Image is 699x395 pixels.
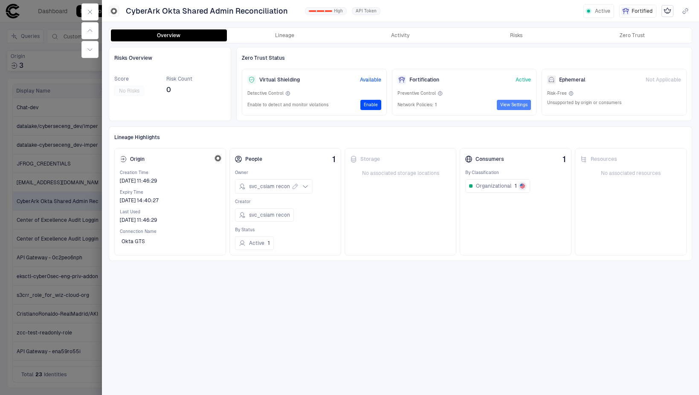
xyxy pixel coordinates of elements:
span: Score [114,76,144,82]
button: Organizational1US [465,179,530,193]
button: svc_csiam recon [235,208,294,222]
span: Preventive Control [397,90,436,96]
span: svc_csiam recon [249,212,290,218]
div: 2 [325,10,332,12]
div: Zero Trust Status [242,52,687,64]
span: Connection Name [120,229,220,235]
button: Lineage [227,29,343,41]
span: Okta GTS [122,238,145,245]
span: 1 [332,154,336,164]
button: Activity [342,29,458,41]
div: Consumers [465,156,504,163]
div: Storage [350,156,380,163]
div: Okta [214,155,220,162]
span: No associated resources [580,170,681,177]
span: Organizational [476,183,511,189]
span: Creator [235,199,336,205]
span: Enable to detect and monitor violations [247,102,328,108]
span: Risk-Free [547,90,567,96]
span: By Classification [465,170,566,176]
span: Creation Time [120,170,220,176]
button: View Settings [497,100,531,110]
span: svc_csiam recon [249,183,290,190]
div: People [235,156,262,163]
span: Risk Count [166,76,192,82]
span: By Status [235,227,336,233]
span: Active [516,76,531,83]
span: No associated storage locations [350,170,451,177]
span: Available [360,76,381,83]
div: Risks Overview [114,52,226,64]
span: 1 [435,102,437,108]
div: Mark as Crown Jewel [661,5,673,17]
span: API Token [356,8,377,14]
button: CyberArk Okta Shared Admin Reconciliation [124,4,300,18]
span: CyberArk Okta Shared Admin Reconciliation [126,6,288,16]
div: Okta [110,8,117,15]
span: No Risks [119,87,139,94]
div: Resources [580,156,617,163]
span: Last Used [120,209,220,215]
div: Origin [120,156,145,163]
span: [DATE] 11:46:29 [120,217,157,224]
span: [DATE] 11:46:29 [120,177,157,184]
img: US [520,183,525,189]
span: 1 [515,183,517,189]
div: 0 [309,10,316,12]
button: Active1 [235,236,274,250]
span: Owner [235,170,336,176]
button: Okta GTS [120,235,157,248]
div: Risks [510,32,522,39]
span: [DATE] 14:40:27 [120,197,159,204]
div: 1 [317,10,324,12]
div: Zero Trust [620,32,645,39]
span: Detective Control [247,90,284,96]
span: Virtual Shielding [259,76,300,83]
span: Expiry Time [120,189,220,195]
span: 1 [563,154,566,164]
span: Fortification [409,76,439,83]
span: Ephemeral [559,76,586,83]
button: Enable [360,100,381,110]
span: Active [595,8,610,15]
span: High [334,8,343,14]
div: 9/4/2025 15:46:29 (GMT+00:00 UTC) [120,177,157,184]
div: Network Policies: [397,102,437,108]
div: 10/4/2025 18:40:27 (GMT+00:00 UTC) [120,197,159,204]
div: Lineage Highlights [114,132,687,143]
span: Not Applicable [646,76,681,83]
div: 9/4/2025 15:46:29 (GMT+00:00 UTC) [120,217,157,224]
span: 1 [268,240,270,247]
span: Fortified [632,8,653,15]
span: Unsupported by origin or consumers [547,100,621,106]
button: Overview [111,29,227,41]
span: 0 [166,86,192,94]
